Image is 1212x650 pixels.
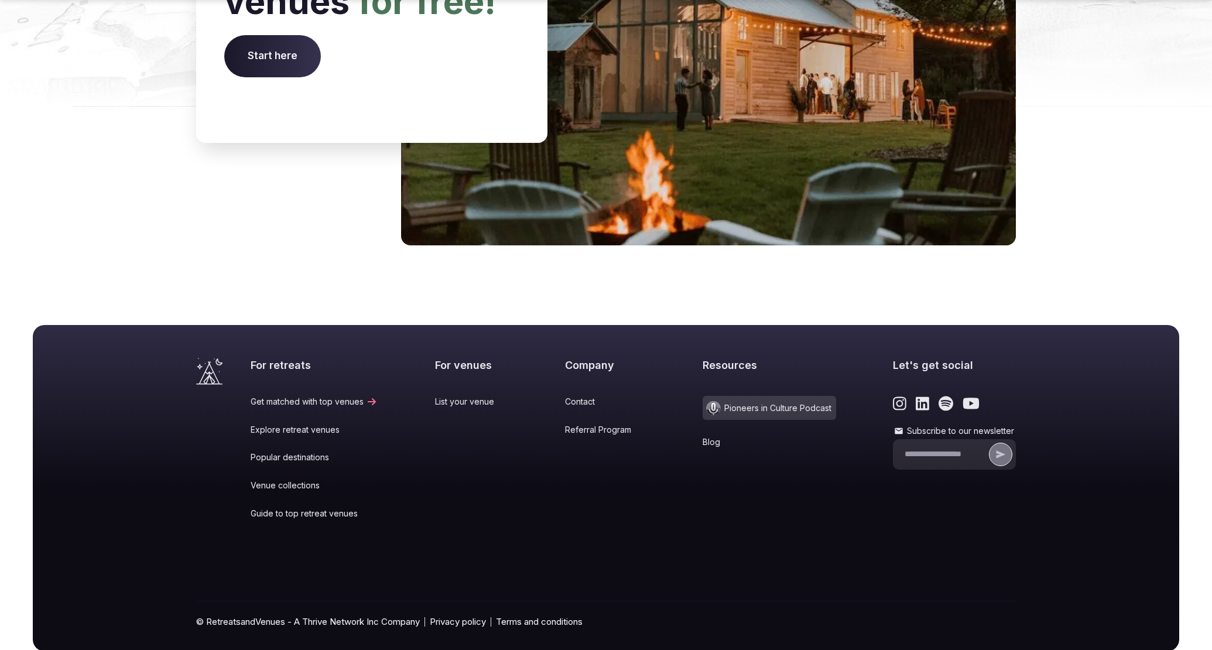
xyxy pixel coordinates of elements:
a: Visit the homepage [196,358,222,385]
a: Get matched with top venues [251,396,378,408]
a: Start here [224,50,321,61]
h2: For venues [435,358,508,372]
a: Privacy policy [430,615,486,628]
h2: Company [565,358,645,372]
a: Blog [703,436,836,448]
a: Link to the retreats and venues Instagram page [893,396,906,411]
h2: Let's get social [893,358,1016,372]
a: Link to the retreats and venues Spotify page [939,396,953,411]
a: Explore retreat venues [251,424,378,436]
a: Contact [565,396,645,408]
h2: For retreats [251,358,378,372]
h2: Resources [703,358,836,372]
a: Guide to top retreat venues [251,508,378,519]
a: Referral Program [565,424,645,436]
a: Terms and conditions [496,615,583,628]
a: Venue collections [251,480,378,491]
a: Link to the retreats and venues LinkedIn page [916,396,929,411]
a: List your venue [435,396,508,408]
label: Subscribe to our newsletter [893,425,1016,437]
span: Start here [224,35,321,77]
a: Popular destinations [251,451,378,463]
a: Pioneers in Culture Podcast [703,396,836,420]
a: Link to the retreats and venues Youtube page [963,396,980,411]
